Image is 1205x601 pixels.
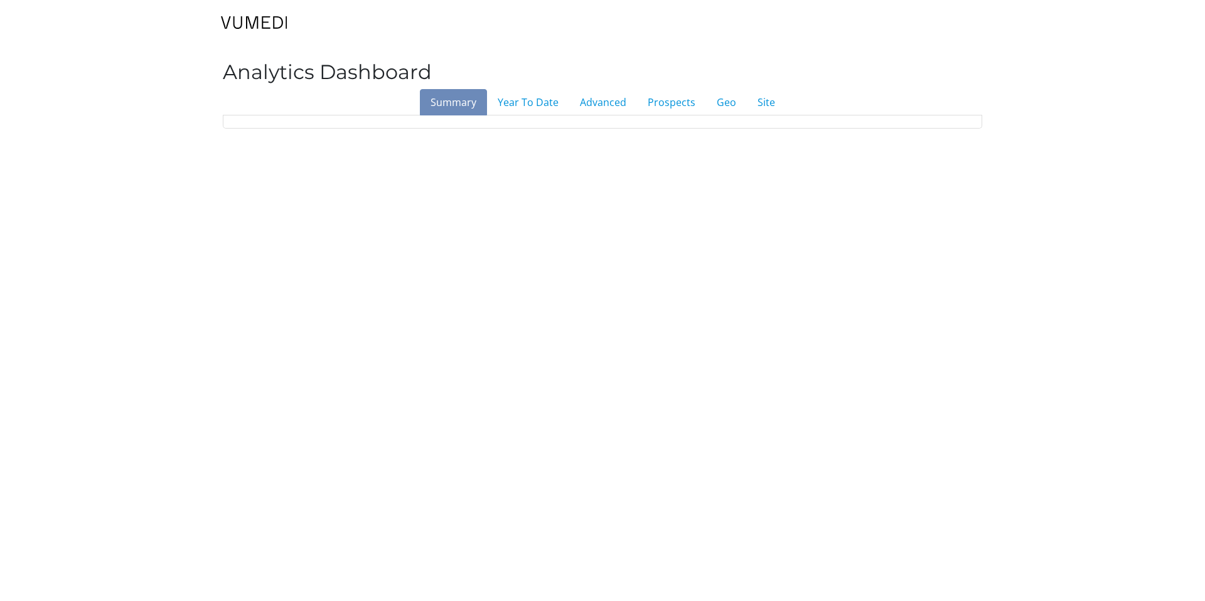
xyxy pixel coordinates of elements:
h2: Analytics Dashboard [223,60,982,84]
a: Geo [706,89,747,115]
a: Summary [420,89,487,115]
img: VuMedi Logo [221,16,287,29]
a: Year To Date [487,89,569,115]
a: Site [747,89,786,115]
a: Prospects [637,89,706,115]
a: Advanced [569,89,637,115]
